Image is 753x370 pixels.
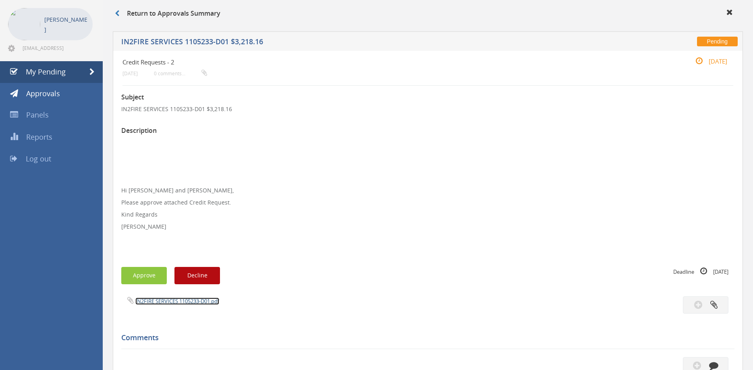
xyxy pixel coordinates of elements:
[121,211,734,219] p: Kind Regards
[26,154,51,163] span: Log out
[121,105,734,113] p: IN2FIRE SERVICES 1105233-D01 $3,218.16
[26,110,49,120] span: Panels
[26,67,66,76] span: My Pending
[121,267,167,284] button: Approve
[135,298,219,305] a: IN2FIRE SERVICES 1105233-D01.pdf
[697,37,738,46] span: Pending
[174,267,220,284] button: Decline
[121,334,728,342] h5: Comments
[121,94,734,101] h3: Subject
[121,127,734,134] h3: Description
[121,198,734,207] p: Please approve attached Credit Request.
[687,57,727,66] small: [DATE]
[121,186,734,194] p: Hi [PERSON_NAME] and [PERSON_NAME],
[44,14,89,35] p: [PERSON_NAME]
[122,59,631,66] h4: Credit Requests - 2
[673,267,728,276] small: Deadline [DATE]
[122,70,138,76] small: [DATE]
[26,132,52,142] span: Reports
[23,45,91,51] span: [EMAIL_ADDRESS][DOMAIN_NAME]
[121,223,734,231] p: [PERSON_NAME]
[26,89,60,98] span: Approvals
[154,70,207,76] small: 0 comments...
[121,38,552,48] h5: IN2FIRE SERVICES 1105233-D01 $3,218.16
[115,10,220,17] h3: Return to Approvals Summary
